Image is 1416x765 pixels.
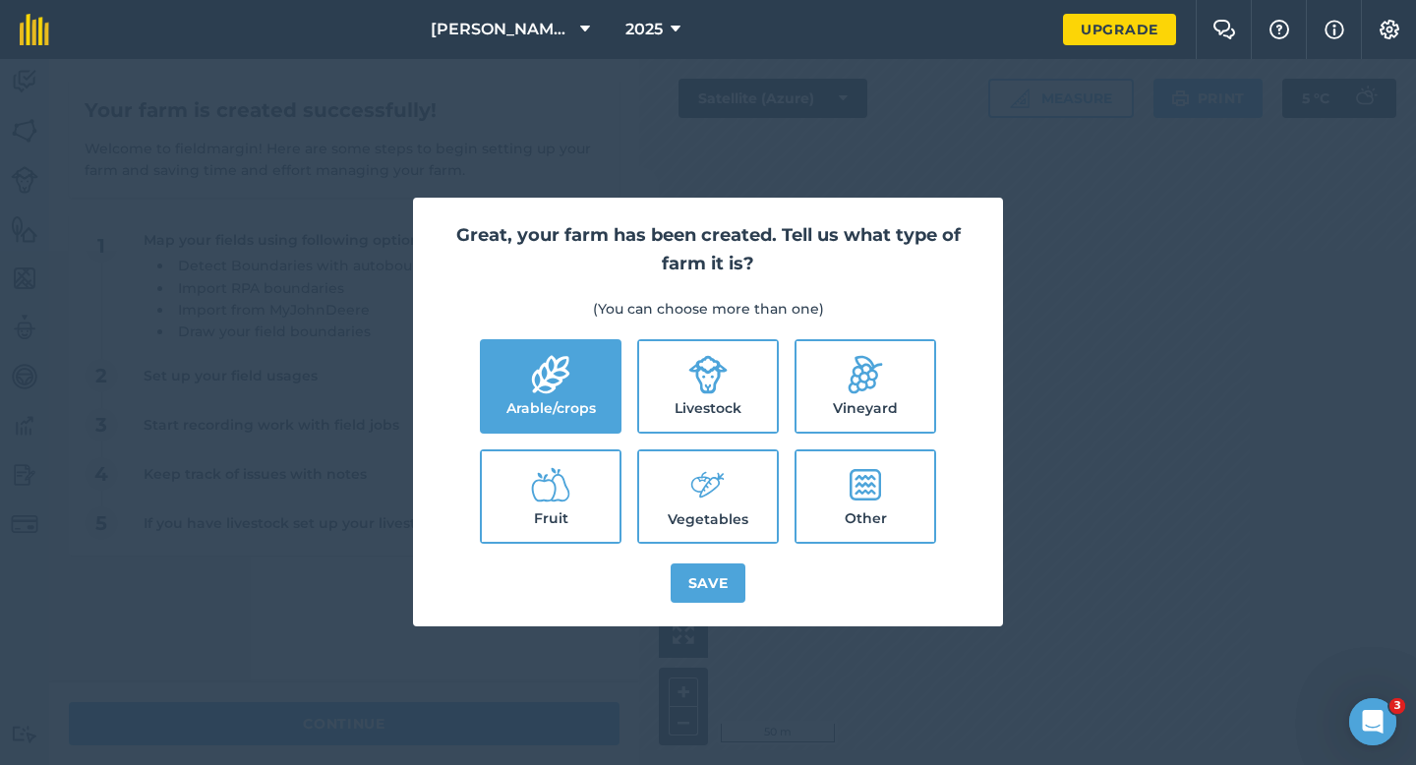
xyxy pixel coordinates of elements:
[20,14,49,45] img: fieldmargin Logo
[671,563,746,603] button: Save
[437,298,979,320] p: (You can choose more than one)
[431,18,572,41] span: [PERSON_NAME] Farming LTD
[1212,20,1236,39] img: Two speech bubbles overlapping with the left bubble in the forefront
[1389,698,1405,714] span: 3
[482,451,619,542] label: Fruit
[1063,14,1176,45] a: Upgrade
[437,221,979,278] h2: Great, your farm has been created. Tell us what type of farm it is?
[1378,20,1401,39] img: A cog icon
[796,451,934,542] label: Other
[639,451,777,542] label: Vegetables
[1325,18,1344,41] img: svg+xml;base64,PHN2ZyB4bWxucz0iaHR0cDovL3d3dy53My5vcmcvMjAwMC9zdmciIHdpZHRoPSIxNyIgaGVpZ2h0PSIxNy...
[482,341,619,432] label: Arable/crops
[625,18,663,41] span: 2025
[796,341,934,432] label: Vineyard
[1268,20,1291,39] img: A question mark icon
[1349,698,1396,745] iframe: Intercom live chat
[639,341,777,432] label: Livestock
